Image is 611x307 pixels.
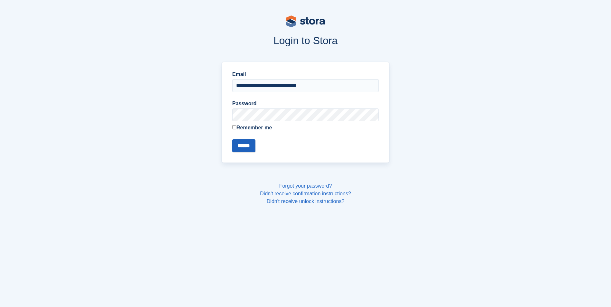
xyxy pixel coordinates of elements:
img: stora-logo-53a41332b3708ae10de48c4981b4e9114cc0af31d8433b30ea865607fb682f29.svg [286,15,325,27]
input: Remember me [232,125,236,129]
a: Didn't receive confirmation instructions? [260,191,351,196]
label: Password [232,100,379,107]
h1: Login to Stora [99,35,512,46]
a: Didn't receive unlock instructions? [267,199,344,204]
label: Email [232,70,379,78]
a: Forgot your password? [279,183,332,189]
label: Remember me [232,124,379,132]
